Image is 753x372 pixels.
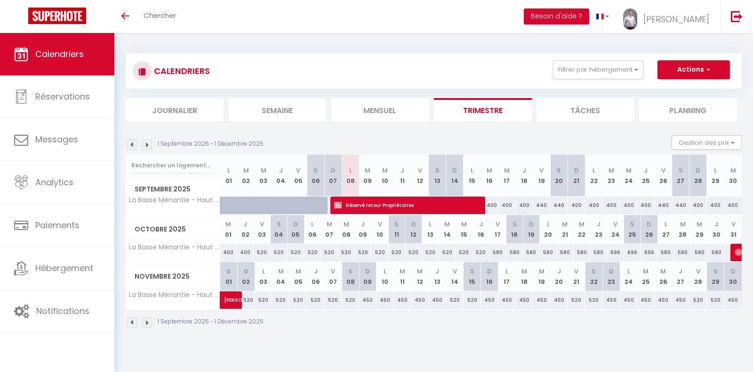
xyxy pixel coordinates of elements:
th: 04 [272,155,289,197]
li: Trimestre [434,98,532,121]
div: 400 [498,197,516,214]
span: Notifications [36,305,89,317]
abbr: S [313,166,318,175]
abbr: J [644,166,648,175]
abbr: S [435,166,440,175]
abbr: S [394,220,399,229]
abbr: L [665,220,667,229]
th: 08 [338,215,355,244]
span: Analytics [35,176,73,188]
span: [PERSON_NAME] [643,13,709,25]
abbr: V [453,267,457,276]
th: 22 [585,262,602,291]
th: 03 [255,155,272,197]
th: 04 [271,215,288,244]
th: 13 [429,155,446,197]
th: 05 [288,215,304,244]
th: 30 [708,215,725,244]
th: 23 [602,262,620,291]
abbr: V [378,220,382,229]
abbr: M [487,166,492,175]
abbr: S [470,267,474,276]
th: 07 [324,155,342,197]
div: 520 [324,291,342,309]
div: 440 [655,197,672,214]
div: 696 [641,244,657,261]
th: 15 [464,155,481,197]
abbr: D [365,267,370,276]
th: 06 [307,155,324,197]
span: Messages [35,133,78,145]
img: Super Booking [28,8,86,24]
div: 580 [506,244,523,261]
abbr: V [418,166,422,175]
div: 400 [515,197,533,214]
th: 23 [602,155,620,197]
div: 520 [439,244,456,261]
th: 19 [523,215,540,244]
abbr: M [278,267,284,276]
div: 696 [607,244,624,261]
div: 580 [674,244,691,261]
th: 18 [506,215,523,244]
div: 450 [637,291,655,309]
p: 1 Septembre 2025 - 1 Décembre 2025 [158,317,264,326]
div: 450 [672,291,689,309]
abbr: S [713,267,718,276]
th: 01 [220,215,237,244]
div: 400 [707,197,724,214]
span: Chercher [144,10,176,20]
abbr: M [660,267,666,276]
span: Novembre 2025 [126,270,220,283]
th: 11 [394,155,411,197]
abbr: D [244,267,248,276]
th: 18 [515,262,533,291]
th: 30 [724,262,742,291]
abbr: D [647,220,651,229]
abbr: L [311,220,314,229]
abbr: L [547,220,550,229]
div: 520 [473,244,489,261]
th: 31 [725,215,742,244]
div: 450 [724,291,742,309]
th: 12 [411,262,429,291]
th: 15 [464,262,481,291]
abbr: M [225,220,231,229]
span: Réservations [35,91,90,102]
th: 22 [573,215,590,244]
div: 520 [388,244,405,261]
th: 03 [254,215,271,244]
th: 12 [411,155,429,197]
th: 21 [568,155,585,197]
th: 18 [515,155,533,197]
abbr: M [327,220,332,229]
div: 520 [707,291,724,309]
div: 400 [585,197,602,214]
abbr: J [679,267,682,276]
div: 400 [637,197,655,214]
div: 450 [429,291,446,309]
div: 520 [304,244,321,261]
th: 10 [376,155,394,197]
div: 450 [481,291,498,309]
abbr: M [643,267,649,276]
div: 520 [355,244,372,261]
th: 21 [568,262,585,291]
abbr: L [262,267,265,276]
th: 16 [481,262,498,291]
button: Actions [657,60,730,79]
th: 28 [689,262,707,291]
div: 520 [446,291,464,309]
div: 440 [533,197,550,214]
abbr: J [522,166,526,175]
li: Planning [639,98,737,121]
div: 580 [590,244,607,261]
abbr: J [243,220,247,229]
div: 400 [568,197,585,214]
abbr: S [679,166,683,175]
li: Journalier [126,98,224,121]
abbr: J [597,220,601,229]
div: 580 [557,244,574,261]
abbr: S [592,267,596,276]
div: 450 [411,291,429,309]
